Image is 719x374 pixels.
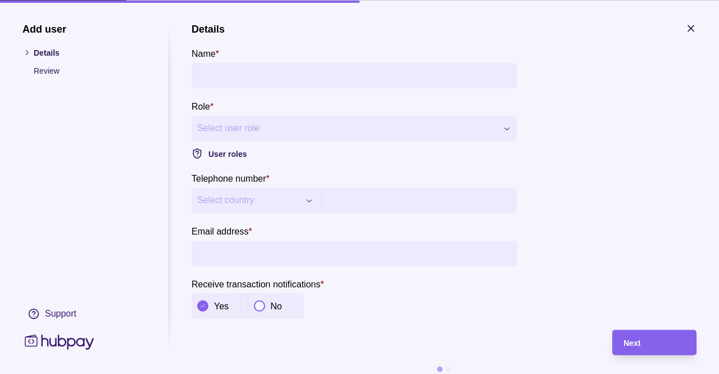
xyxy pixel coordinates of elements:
p: Receive transaction notifications [192,279,320,289]
input: Email address [197,240,511,265]
a: Support [22,301,146,325]
p: No [271,301,282,311]
p: Review [34,64,146,76]
p: Details [34,46,146,58]
label: Name [192,46,219,60]
h1: Add user [22,22,146,35]
span: Next [624,339,640,348]
button: User roles [192,146,517,160]
button: Next [612,330,697,355]
label: Email address [192,224,252,237]
span: User roles [208,149,247,158]
p: Email address [192,226,248,236]
p: Telephone number [192,173,266,183]
label: Receive transaction notifications [192,277,324,290]
p: Name [192,48,216,58]
input: Telephone number [331,187,511,213]
label: Telephone number [192,171,270,184]
p: Yes [214,301,229,311]
input: Name [197,62,511,88]
label: Role [192,99,213,112]
p: Role [192,101,210,111]
h1: Details [192,22,225,35]
div: Support [45,307,76,319]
